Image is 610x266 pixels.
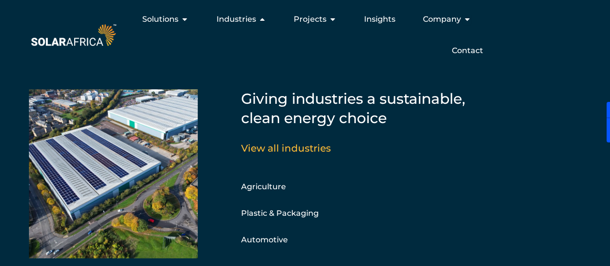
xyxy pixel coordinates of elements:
[118,10,490,60] nav: Menu
[118,10,490,60] div: Menu Toggle
[216,14,256,25] span: Industries
[293,14,326,25] span: Projects
[241,209,319,218] a: Plastic & Packaging
[422,14,461,25] span: Company
[364,14,395,25] a: Insights
[241,89,482,128] h5: Giving industries a sustainable, clean energy choice
[241,235,288,244] a: Automotive
[451,45,483,56] a: Contact
[241,182,286,191] a: Agriculture
[142,14,178,25] span: Solutions
[241,142,331,154] a: View all industries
